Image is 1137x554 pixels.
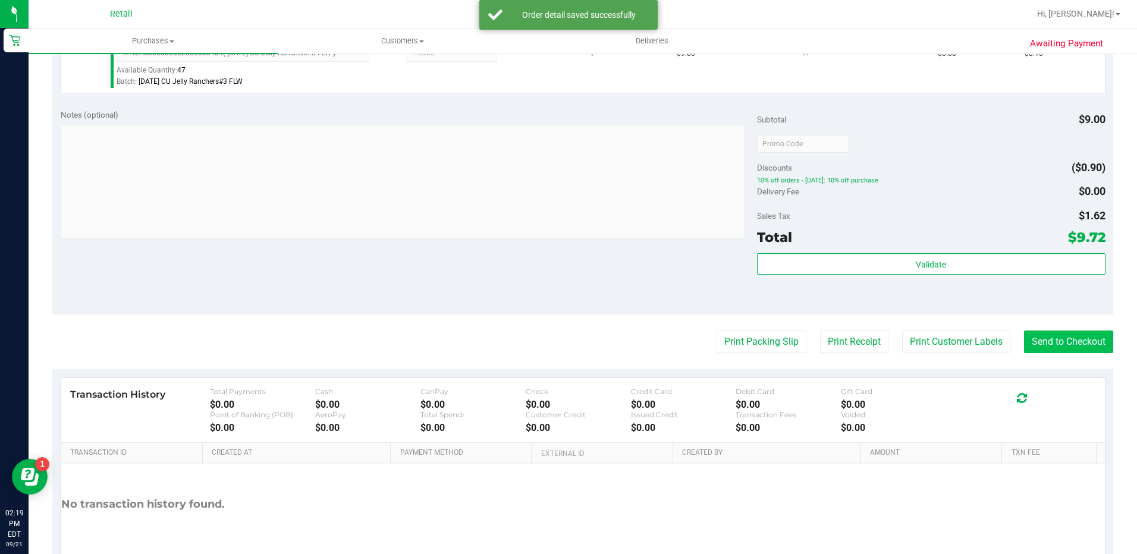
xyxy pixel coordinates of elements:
[278,29,527,53] a: Customers
[631,387,736,396] div: Credit Card
[110,9,133,19] span: Retail
[1030,37,1103,51] span: Awaiting Payment
[61,464,225,544] div: No transaction history found.
[5,540,23,549] p: 09/21
[757,187,799,196] span: Delivery Fee
[717,330,806,353] button: Print Packing Slip
[420,399,526,410] div: $0.00
[526,410,631,419] div: Customer Credit
[757,115,786,124] span: Subtotal
[736,422,841,433] div: $0.00
[29,36,278,46] span: Purchases
[631,410,736,419] div: Issued Credit
[29,29,278,53] a: Purchases
[212,448,386,458] a: Created At
[1068,229,1105,245] span: $9.72
[757,229,792,245] span: Total
[12,459,48,495] iframe: Resource center
[1037,9,1114,18] span: Hi, [PERSON_NAME]!
[278,36,526,46] span: Customers
[526,399,631,410] div: $0.00
[757,135,849,153] input: Promo Code
[526,422,631,433] div: $0.00
[509,9,649,21] div: Order detail saved successfully
[315,410,420,419] div: AeroPay
[870,448,997,458] a: Amount
[210,399,315,410] div: $0.00
[139,77,243,86] span: [DATE] CU Jelly Ranchers#3 FLW
[757,211,790,221] span: Sales Tax
[1024,330,1113,353] button: Send to Checkout
[315,387,420,396] div: Cash
[117,62,383,85] div: Available Quantity:
[902,330,1010,353] button: Print Customer Labels
[736,399,841,410] div: $0.00
[757,177,1105,185] span: 10% off orders - [DATE]: 10% off purchase
[631,422,736,433] div: $0.00
[757,253,1105,275] button: Validate
[70,448,198,458] a: Transaction ID
[736,387,841,396] div: Debit Card
[841,399,946,410] div: $0.00
[841,387,946,396] div: Gift Card
[210,410,315,419] div: Point of Banking (POB)
[315,399,420,410] div: $0.00
[9,34,21,46] inline-svg: Retail
[631,399,736,410] div: $0.00
[526,387,631,396] div: Check
[736,410,841,419] div: Transaction Fees
[210,387,315,396] div: Total Payments
[841,410,946,419] div: Voided
[1079,185,1105,197] span: $0.00
[420,387,526,396] div: CanPay
[527,29,777,53] a: Deliveries
[1079,113,1105,125] span: $9.00
[757,157,792,178] span: Discounts
[420,422,526,433] div: $0.00
[35,457,49,471] iframe: Resource center unread badge
[841,422,946,433] div: $0.00
[5,508,23,540] p: 02:19 PM EDT
[531,443,672,464] th: External ID
[61,110,118,119] span: Notes (optional)
[1012,448,1092,458] a: Txn Fee
[117,77,137,86] span: Batch:
[315,422,420,433] div: $0.00
[210,422,315,433] div: $0.00
[820,330,888,353] button: Print Receipt
[682,448,856,458] a: Created By
[916,260,946,269] span: Validate
[1072,161,1105,174] span: ($0.90)
[177,66,186,74] span: 47
[400,448,527,458] a: Payment Method
[620,36,684,46] span: Deliveries
[420,410,526,419] div: Total Spendr
[1079,209,1105,222] span: $1.62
